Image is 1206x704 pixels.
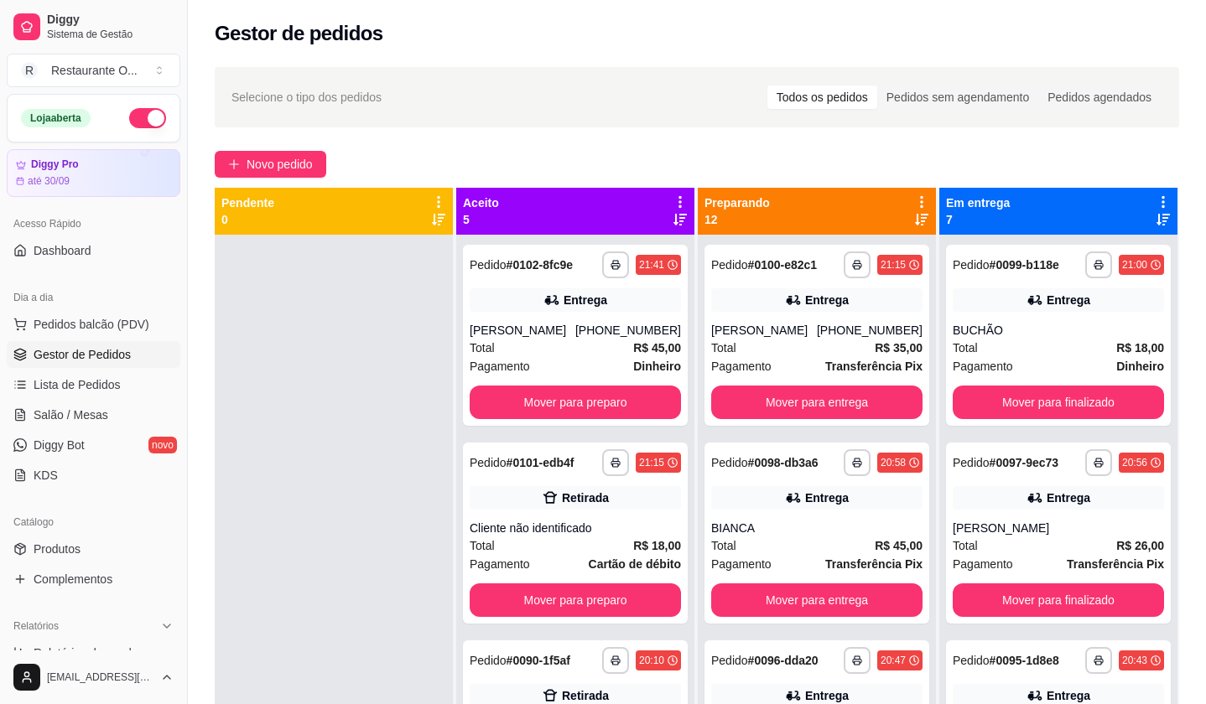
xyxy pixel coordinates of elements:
[711,583,923,617] button: Mover para entrega
[633,360,681,373] strong: Dinheiro
[7,284,180,311] div: Dia a dia
[825,557,923,571] strong: Transferência Pix
[470,536,495,555] span: Total
[711,555,772,573] span: Pagamento
[711,456,748,469] span: Pedido
[953,339,978,357] span: Total
[748,456,819,469] strong: # 0098-db3a6
[953,258,990,272] span: Pedido
[7,341,180,368] a: Gestor de Pedidos
[711,322,817,339] div: [PERSON_NAME]
[470,339,495,357] span: Total
[953,583,1164,617] button: Mover para finalizado
[1047,687,1090,704] div: Entrega
[1116,539,1164,552] strong: R$ 26,00
[47,670,153,684] span: [EMAIL_ADDRESS][DOMAIN_NAME]
[946,211,1010,228] p: 7
[575,322,681,339] div: [PHONE_NUMBER]
[711,654,748,667] span: Pedido
[470,520,681,536] div: Cliente não identificado
[7,639,180,666] a: Relatórios de vendas
[13,619,59,633] span: Relatórios
[1047,292,1090,308] div: Entrega
[767,85,877,109] div: Todos os pedidos
[946,194,1010,211] p: Em entrega
[470,258,507,272] span: Pedido
[1038,85,1161,109] div: Pedidos agendados
[639,456,664,469] div: 21:15
[228,158,240,170] span: plus
[7,210,180,237] div: Acesso Rápido
[805,687,849,704] div: Entrega
[221,211,274,228] p: 0
[748,654,819,667] strong: # 0096-dda20
[704,211,770,228] p: 12
[953,322,1164,339] div: BUCHÃO
[7,657,180,697] button: [EMAIL_ADDRESS][DOMAIN_NAME]
[7,509,180,536] div: Catálogo
[470,322,575,339] div: [PERSON_NAME]
[34,571,112,588] span: Complementos
[877,85,1038,109] div: Pedidos sem agendamento
[881,456,906,469] div: 20:58
[1122,654,1147,667] div: 20:43
[34,541,81,557] span: Produtos
[875,539,923,552] strong: R$ 45,00
[589,557,681,571] strong: Cartão de débito
[711,536,736,555] span: Total
[881,654,906,667] div: 20:47
[953,456,990,469] span: Pedido
[47,28,174,41] span: Sistema de Gestão
[34,406,108,423] span: Salão / Mesas
[881,258,906,272] div: 21:15
[231,88,382,106] span: Selecione o tipo dos pedidos
[463,194,499,211] p: Aceito
[221,194,274,211] p: Pendente
[1067,557,1164,571] strong: Transferência Pix
[711,520,923,536] div: BIANCA
[34,437,85,453] span: Diggy Bot
[7,7,180,47] a: DiggySistema de Gestão
[1122,456,1147,469] div: 20:56
[7,566,180,593] a: Complementos
[21,62,38,79] span: R
[7,237,180,264] a: Dashboard
[990,654,1059,667] strong: # 0095-1d8e8
[34,242,91,259] span: Dashboard
[34,376,121,393] span: Lista de Pedidos
[7,536,180,562] a: Produtos
[34,346,131,363] span: Gestor de Pedidos
[470,583,681,617] button: Mover para preparo
[51,62,138,79] div: Restaurante O ...
[470,654,507,667] span: Pedido
[7,432,180,458] a: Diggy Botnovo
[507,258,573,272] strong: # 0102-8fc9e
[34,644,144,661] span: Relatórios de vendas
[953,520,1164,536] div: [PERSON_NAME]
[1047,489,1090,506] div: Entrega
[953,386,1164,419] button: Mover para finalizado
[953,536,978,555] span: Total
[1116,360,1164,373] strong: Dinheiro
[34,316,149,333] span: Pedidos balcão (PDV)
[990,456,1059,469] strong: # 0097-9ec73
[711,357,772,375] span: Pagamento
[129,108,166,128] button: Alterar Status
[562,687,609,704] div: Retirada
[990,258,1059,272] strong: # 0099-b118e
[47,13,174,28] span: Diggy
[470,386,681,419] button: Mover para preparo
[7,54,180,87] button: Select a team
[247,155,313,173] span: Novo pedido
[953,654,990,667] span: Pedido
[7,149,180,197] a: Diggy Proaté 30/09
[711,258,748,272] span: Pedido
[7,311,180,338] button: Pedidos balcão (PDV)
[633,539,681,552] strong: R$ 18,00
[7,371,180,398] a: Lista de Pedidos
[564,292,607,308] div: Entrega
[704,194,770,211] p: Preparando
[562,489,609,506] div: Retirada
[748,258,818,272] strong: # 0100-e82c1
[711,339,736,357] span: Total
